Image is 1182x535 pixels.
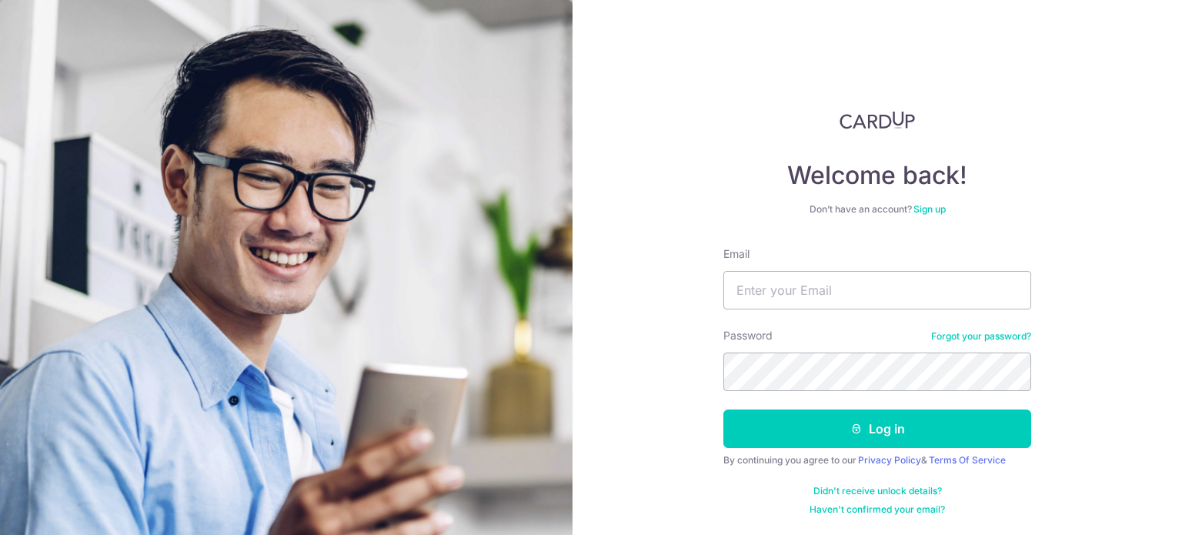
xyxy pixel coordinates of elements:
h4: Welcome back! [723,160,1031,191]
label: Password [723,328,773,343]
button: Log in [723,410,1031,448]
div: By continuing you agree to our & [723,454,1031,466]
img: CardUp Logo [840,111,915,129]
a: Privacy Policy [858,454,921,466]
a: Haven't confirmed your email? [810,503,945,516]
a: Forgot your password? [931,330,1031,343]
a: Terms Of Service [929,454,1006,466]
label: Email [723,246,750,262]
div: Don’t have an account? [723,203,1031,216]
a: Didn't receive unlock details? [813,485,942,497]
input: Enter your Email [723,271,1031,309]
a: Sign up [913,203,946,215]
